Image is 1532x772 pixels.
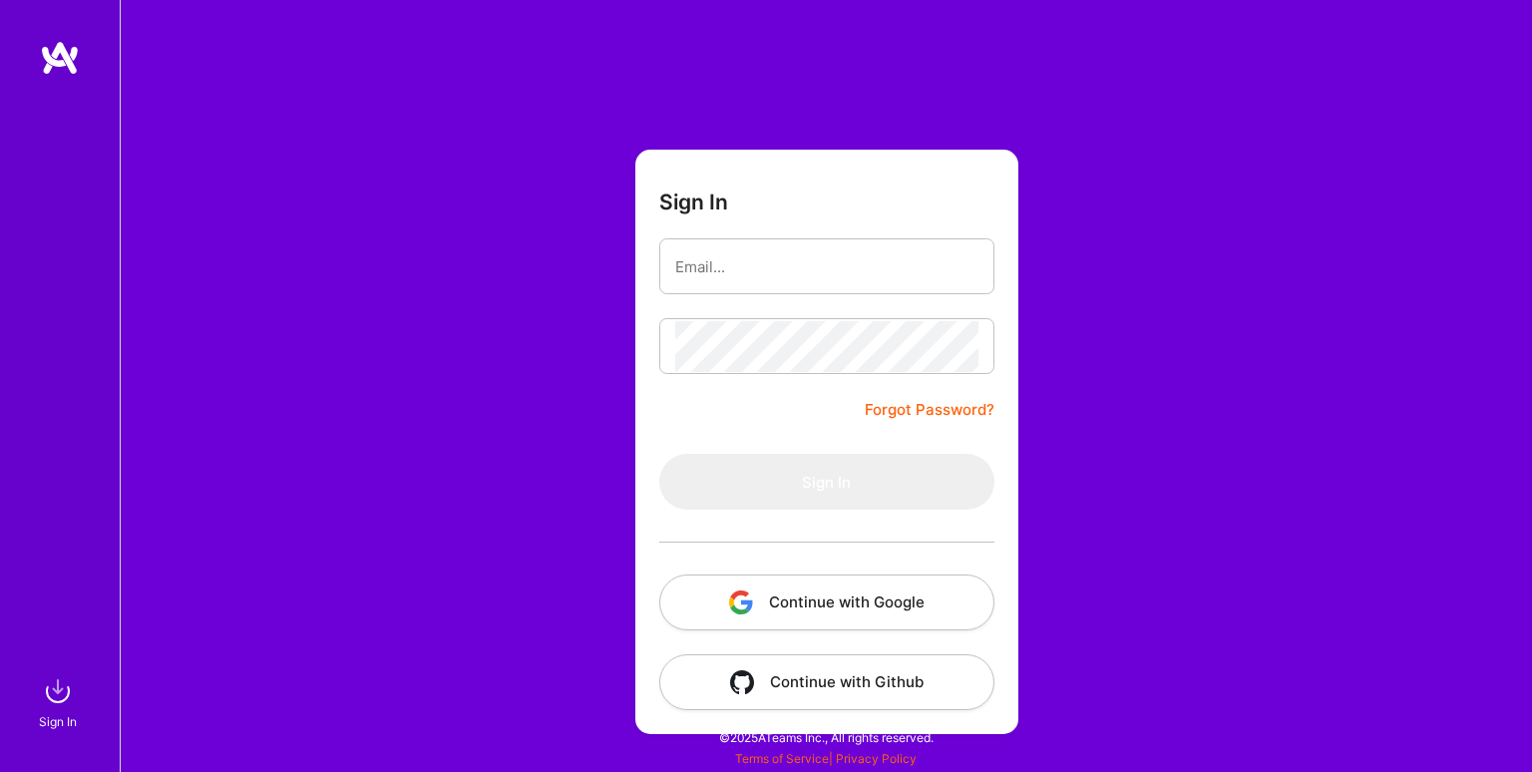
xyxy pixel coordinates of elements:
[120,712,1532,762] div: © 2025 ATeams Inc., All rights reserved.
[675,241,978,292] input: Email...
[42,671,78,732] a: sign inSign In
[38,671,78,711] img: sign in
[836,751,917,766] a: Privacy Policy
[39,711,77,732] div: Sign In
[865,398,994,422] a: Forgot Password?
[729,590,753,614] img: icon
[659,575,994,630] button: Continue with Google
[735,751,917,766] span: |
[730,670,754,694] img: icon
[735,751,829,766] a: Terms of Service
[659,190,728,214] h3: Sign In
[659,454,994,510] button: Sign In
[659,654,994,710] button: Continue with Github
[40,40,80,76] img: logo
